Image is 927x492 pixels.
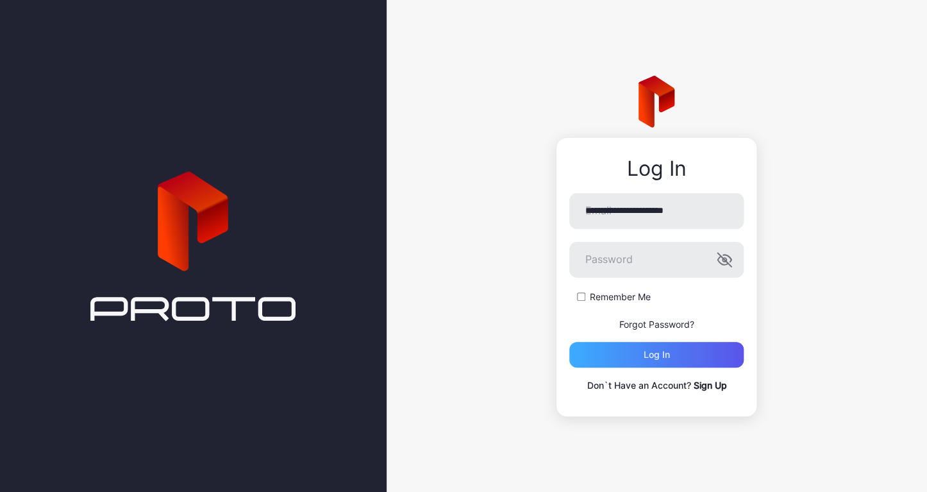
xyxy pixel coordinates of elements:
button: Password [717,252,732,267]
p: Don`t Have an Account? [569,378,744,393]
div: Log In [569,157,744,180]
button: Log in [569,342,744,368]
div: Log in [644,350,670,360]
a: Forgot Password? [619,319,694,330]
input: Email [569,193,744,229]
a: Sign Up [693,380,726,391]
input: Password [569,242,744,278]
label: Remember Me [589,291,650,303]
